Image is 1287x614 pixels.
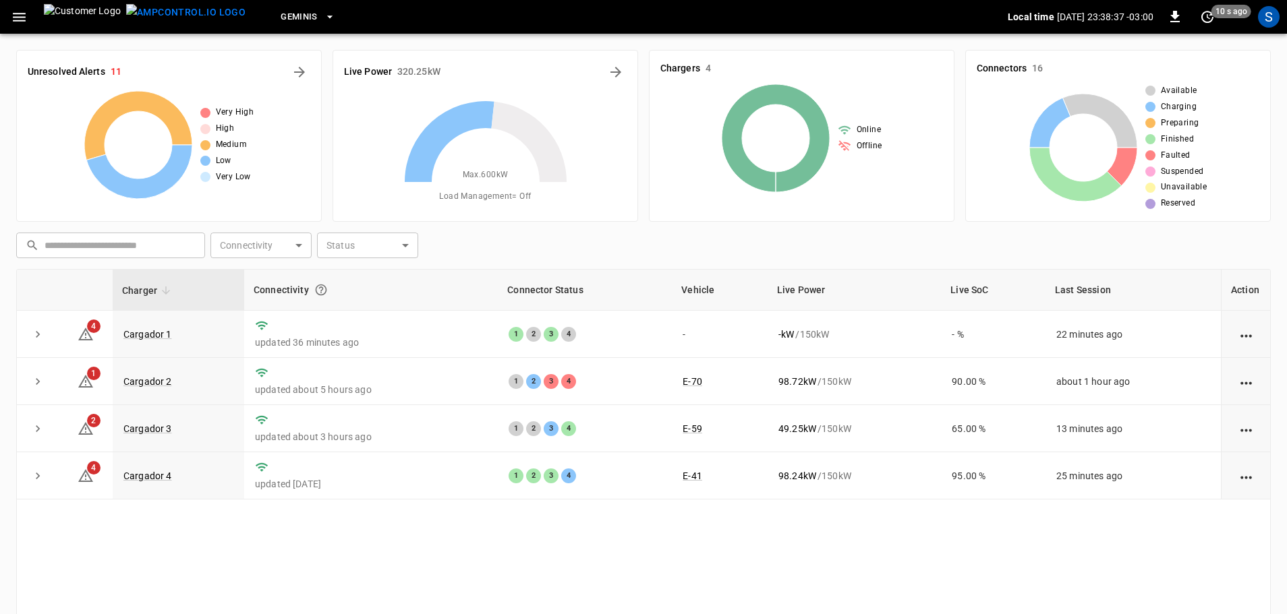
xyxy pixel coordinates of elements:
span: 4 [87,319,101,333]
div: 3 [544,421,559,436]
div: action cell options [1238,422,1255,435]
span: 4 [87,461,101,474]
div: Connectivity [254,278,488,302]
div: action cell options [1238,375,1255,388]
th: Vehicle [672,270,768,311]
p: 49.25 kW [778,422,816,435]
img: ampcontrol.io logo [126,4,246,21]
h6: 11 [111,65,121,80]
span: Unavailable [1161,181,1207,194]
td: 25 minutes ago [1046,452,1221,499]
a: Cargador 3 [123,423,172,434]
a: 4 [78,470,94,481]
div: 3 [544,468,559,483]
td: 95.00 % [941,452,1046,499]
span: Online [857,123,881,137]
a: 2 [78,423,94,433]
a: E-41 [683,470,702,481]
div: action cell options [1238,328,1255,341]
div: action cell options [1238,469,1255,483]
div: 2 [526,468,541,483]
div: 2 [526,327,541,342]
td: 13 minutes ago [1046,405,1221,452]
td: 90.00 % [941,358,1046,405]
p: [DATE] 23:38:37 -03:00 [1057,10,1153,24]
h6: 16 [1032,61,1043,76]
span: Max. 600 kW [463,168,509,182]
th: Live Power [768,270,941,311]
span: Low [216,154,231,168]
button: expand row [28,324,48,344]
a: Cargador 2 [123,376,172,387]
div: 4 [561,327,576,342]
button: expand row [28,419,48,439]
div: 1 [509,421,523,436]
a: 1 [78,375,94,386]
h6: 4 [706,61,711,76]
th: Last Session [1046,270,1221,311]
span: Load Management = Off [439,190,531,204]
td: - % [941,311,1046,358]
div: 2 [526,374,541,389]
span: Charging [1161,100,1197,114]
a: Cargador 4 [123,470,172,481]
p: updated 36 minutes ago [255,336,487,349]
div: 1 [509,327,523,342]
td: - [672,311,768,358]
span: Reserved [1161,197,1195,210]
div: / 150 kW [778,375,930,388]
div: 3 [544,374,559,389]
div: / 150 kW [778,422,930,435]
th: Connector Status [498,270,672,311]
p: updated about 5 hours ago [255,383,487,396]
span: 2 [87,414,101,427]
div: 4 [561,421,576,436]
button: set refresh interval [1197,6,1218,28]
button: expand row [28,371,48,392]
p: updated about 3 hours ago [255,430,487,443]
button: Energy Overview [605,61,627,83]
span: 1 [87,367,101,380]
span: Available [1161,84,1197,98]
div: 1 [509,374,523,389]
td: 65.00 % [941,405,1046,452]
a: E-59 [683,423,702,434]
a: 4 [78,328,94,338]
div: / 150 kW [778,469,930,483]
td: about 1 hour ago [1046,358,1221,405]
span: Charger [122,282,175,299]
span: Very High [216,106,254,119]
p: 98.72 kW [778,375,816,388]
h6: 320.25 kW [397,65,440,80]
div: 4 [561,468,576,483]
button: Geminis [275,4,341,30]
div: / 150 kW [778,328,930,341]
span: Very Low [216,171,251,184]
h6: Connectors [977,61,1027,76]
p: - kW [778,328,794,341]
td: 22 minutes ago [1046,311,1221,358]
h6: Live Power [344,65,392,80]
button: All Alerts [289,61,310,83]
th: Action [1221,270,1270,311]
div: 3 [544,327,559,342]
div: profile-icon [1258,6,1280,28]
h6: Chargers [660,61,700,76]
a: E-70 [683,376,702,387]
a: Cargador 1 [123,329,172,340]
div: 2 [526,421,541,436]
p: updated [DATE] [255,477,487,491]
span: Faulted [1161,149,1191,162]
div: 1 [509,468,523,483]
span: Geminis [281,9,318,25]
button: expand row [28,466,48,486]
span: Preparing [1161,117,1199,130]
p: 98.24 kW [778,469,816,483]
span: High [216,122,235,135]
p: Local time [1008,10,1054,24]
span: Medium [216,138,247,152]
img: Customer Logo [44,4,121,30]
span: Finished [1161,133,1194,146]
span: Suspended [1161,165,1204,179]
h6: Unresolved Alerts [28,65,105,80]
